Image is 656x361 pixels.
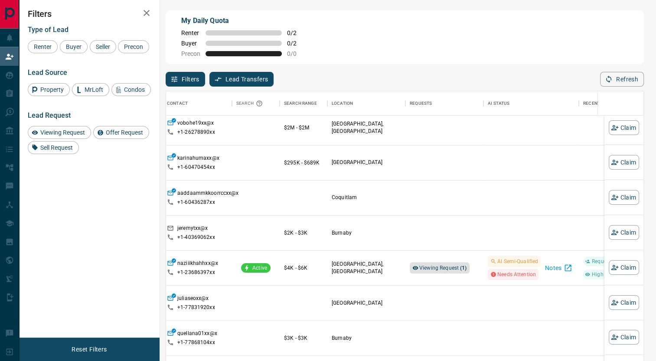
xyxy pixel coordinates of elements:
p: $295K - $689K [284,159,323,167]
p: +1- 60436287xx [177,199,215,206]
span: Viewing Request [37,129,88,136]
span: Offer Request [103,129,146,136]
p: [GEOGRAPHIC_DATA], [GEOGRAPHIC_DATA] [332,261,401,275]
span: Precon [121,43,146,50]
span: Seller [93,43,113,50]
div: Property [28,83,70,96]
p: Burnaby [332,335,401,342]
span: Sell Request [37,144,76,151]
p: Burnaby [332,229,401,237]
div: Contact [163,91,232,116]
span: Buyer [181,40,200,47]
span: Lead Request [28,111,71,119]
p: naziiikhahhxx@x [177,260,218,269]
p: quellana01xx@x [177,330,217,339]
div: Renter [28,40,58,53]
button: Claim [609,330,639,345]
div: Search Range [284,91,317,116]
p: My Daily Quota [181,16,306,26]
p: vobohe19xx@x [177,119,214,129]
p: [GEOGRAPHIC_DATA] [332,300,401,307]
button: Claim [609,190,639,205]
div: Viewing Request (1) [410,262,470,274]
button: Claim [609,260,639,275]
p: +1- 40369062xx [177,234,215,241]
button: Refresh [600,72,644,87]
div: Viewing Request [28,126,91,139]
p: +1- 60470454xx [177,164,215,171]
div: Location [327,91,405,116]
span: MrLoft [82,86,106,93]
p: jeremytxx@x [177,225,208,234]
button: Claim [609,155,639,170]
div: AI Status [483,91,579,116]
button: Claim [609,225,639,240]
div: Sell Request [28,141,79,154]
p: [GEOGRAPHIC_DATA], [GEOGRAPHIC_DATA] [332,120,401,135]
button: Lead Transfers [209,72,274,87]
p: aaddaammkkoorrccxx@x [177,190,239,199]
h2: Filters [28,9,151,19]
div: MrLoft [72,83,109,96]
span: Renter [31,43,55,50]
span: Buyer [63,43,85,50]
span: High Interest [588,271,626,278]
p: juliaseoxx@x [177,295,209,304]
p: $2K - $3K [284,229,323,237]
span: Renter [181,29,200,36]
p: +1- 77831920xx [177,304,215,311]
p: +1- 23686397xx [177,269,215,276]
p: $4K - $6K [284,264,323,272]
div: Seller [90,40,116,53]
p: +1- 77868104xx [177,339,215,346]
span: Requested a Viewing [588,258,645,265]
button: Notes [542,261,574,275]
div: Buyer [60,40,88,53]
button: Claim [609,295,639,310]
span: 0 / 0 [287,50,306,57]
span: AI Semi-Qualified [497,257,538,266]
div: Condos [111,83,151,96]
span: Condos [121,86,148,93]
div: AI Status [488,91,509,116]
span: Precon [181,50,200,57]
span: Needs Attention [497,270,536,279]
div: Requests [410,91,432,116]
span: 0 / 2 [287,40,306,47]
div: Location [332,91,353,116]
button: Claim [609,120,639,135]
div: Requests [405,91,483,116]
p: [GEOGRAPHIC_DATA] [332,159,401,166]
strong: ( 1 ) [460,265,467,271]
div: Contact [167,91,188,116]
p: +1- 26278890xx [177,129,215,136]
span: Property [37,86,67,93]
button: Filters [166,72,205,87]
div: Offer Request [93,126,149,139]
div: Search Range [280,91,327,116]
span: Viewing Request [419,265,467,271]
p: Coquitlam [332,194,401,201]
div: Precon [118,40,149,53]
div: Search [236,91,265,116]
p: karinahumaxx@x [177,155,219,164]
p: $3K - $3K [284,334,323,342]
span: Active [249,264,271,272]
button: Reset Filters [66,342,112,357]
span: 0 / 2 [287,29,306,36]
p: $2M - $2M [284,124,323,132]
span: Type of Lead [28,26,69,34]
span: Lead Source [28,68,67,77]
